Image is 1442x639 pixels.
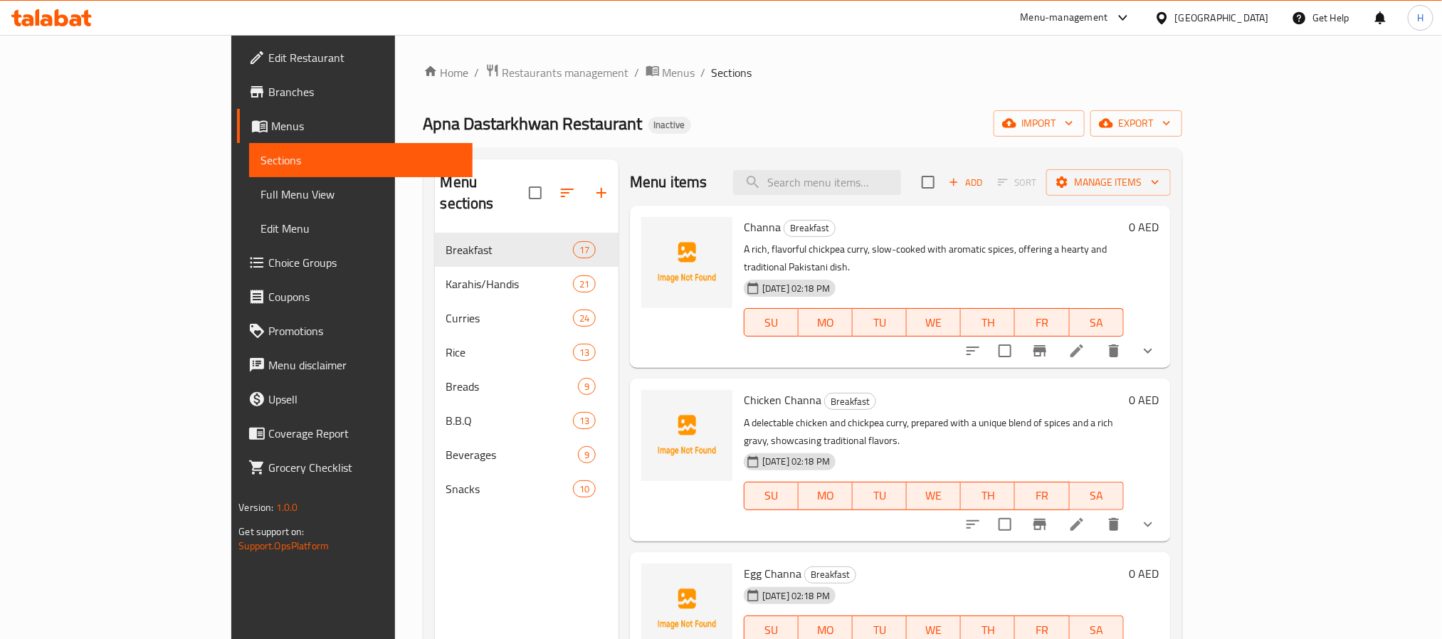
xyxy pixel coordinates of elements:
[1417,10,1423,26] span: H
[435,369,619,403] div: Breads9
[435,301,619,335] div: Curries24
[446,275,573,292] span: Karahis/Handis
[1068,342,1085,359] a: Edit menu item
[1023,507,1057,542] button: Branch-specific-item
[550,176,584,210] span: Sort sections
[744,308,799,337] button: SU
[435,233,619,267] div: Breakfast17
[744,414,1124,450] p: A delectable chicken and chickpea curry, prepared with a unique blend of spices and a rich gravy,...
[744,482,799,510] button: SU
[573,412,596,429] div: items
[238,498,273,517] span: Version:
[956,507,990,542] button: sort-choices
[961,482,1015,510] button: TH
[446,446,578,463] span: Beverages
[260,152,461,169] span: Sections
[994,110,1085,137] button: import
[435,267,619,301] div: Karahis/Handis21
[663,64,695,81] span: Menus
[435,472,619,506] div: Snacks10
[744,563,801,584] span: Egg Channa
[268,391,461,408] span: Upsell
[1070,482,1124,510] button: SA
[573,344,596,361] div: items
[1015,308,1069,337] button: FR
[943,171,989,194] button: Add
[276,498,298,517] span: 1.0.0
[446,241,573,258] span: Breakfast
[750,312,793,333] span: SU
[853,482,907,510] button: TU
[584,176,619,210] button: Add section
[446,412,573,429] div: B.B.Q
[573,241,596,258] div: items
[268,357,461,374] span: Menu disclaimer
[237,416,472,450] a: Coverage Report
[912,485,955,506] span: WE
[648,119,691,131] span: Inactive
[967,312,1009,333] span: TH
[804,566,856,583] div: Breakfast
[237,348,472,382] a: Menu disclaimer
[268,49,461,66] span: Edit Restaurant
[573,310,596,327] div: items
[446,480,573,497] span: Snacks
[1131,507,1165,542] button: show more
[907,308,961,337] button: WE
[1130,564,1159,583] h6: 0 AED
[268,254,461,271] span: Choice Groups
[446,344,573,361] span: Rice
[268,288,461,305] span: Coupons
[520,178,550,208] span: Select all sections
[435,403,619,438] div: B.B.Q13
[853,308,907,337] button: TU
[485,63,629,82] a: Restaurants management
[435,227,619,512] nav: Menu sections
[641,217,732,308] img: Channa
[757,455,836,468] span: [DATE] 02:18 PM
[1046,169,1171,196] button: Manage items
[784,220,835,236] span: Breakfast
[961,308,1015,337] button: TH
[574,346,595,359] span: 13
[1021,485,1063,506] span: FR
[1130,217,1159,237] h6: 0 AED
[475,64,480,81] li: /
[268,322,461,339] span: Promotions
[579,380,595,394] span: 9
[744,241,1124,276] p: A rich, flavorful chickpea curry, slow-cooked with aromatic spices, offering a hearty and traditi...
[574,278,595,291] span: 21
[1131,334,1165,368] button: show more
[1023,334,1057,368] button: Branch-specific-item
[574,414,595,428] span: 13
[990,336,1020,366] span: Select to update
[1075,312,1118,333] span: SA
[1130,390,1159,410] h6: 0 AED
[1021,312,1063,333] span: FR
[260,220,461,237] span: Edit Menu
[237,314,472,348] a: Promotions
[947,174,985,191] span: Add
[630,171,707,193] h2: Menu items
[750,485,793,506] span: SU
[1005,115,1073,132] span: import
[446,310,573,327] span: Curries
[237,450,472,485] a: Grocery Checklist
[1021,9,1108,26] div: Menu-management
[237,75,472,109] a: Branches
[1140,342,1157,359] svg: Show Choices
[237,245,472,280] a: Choice Groups
[799,308,853,337] button: MO
[441,171,530,214] h2: Menu sections
[1070,308,1124,337] button: SA
[648,117,691,134] div: Inactive
[744,216,781,238] span: Channa
[1097,334,1131,368] button: delete
[237,41,472,75] a: Edit Restaurant
[907,482,961,510] button: WE
[912,312,955,333] span: WE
